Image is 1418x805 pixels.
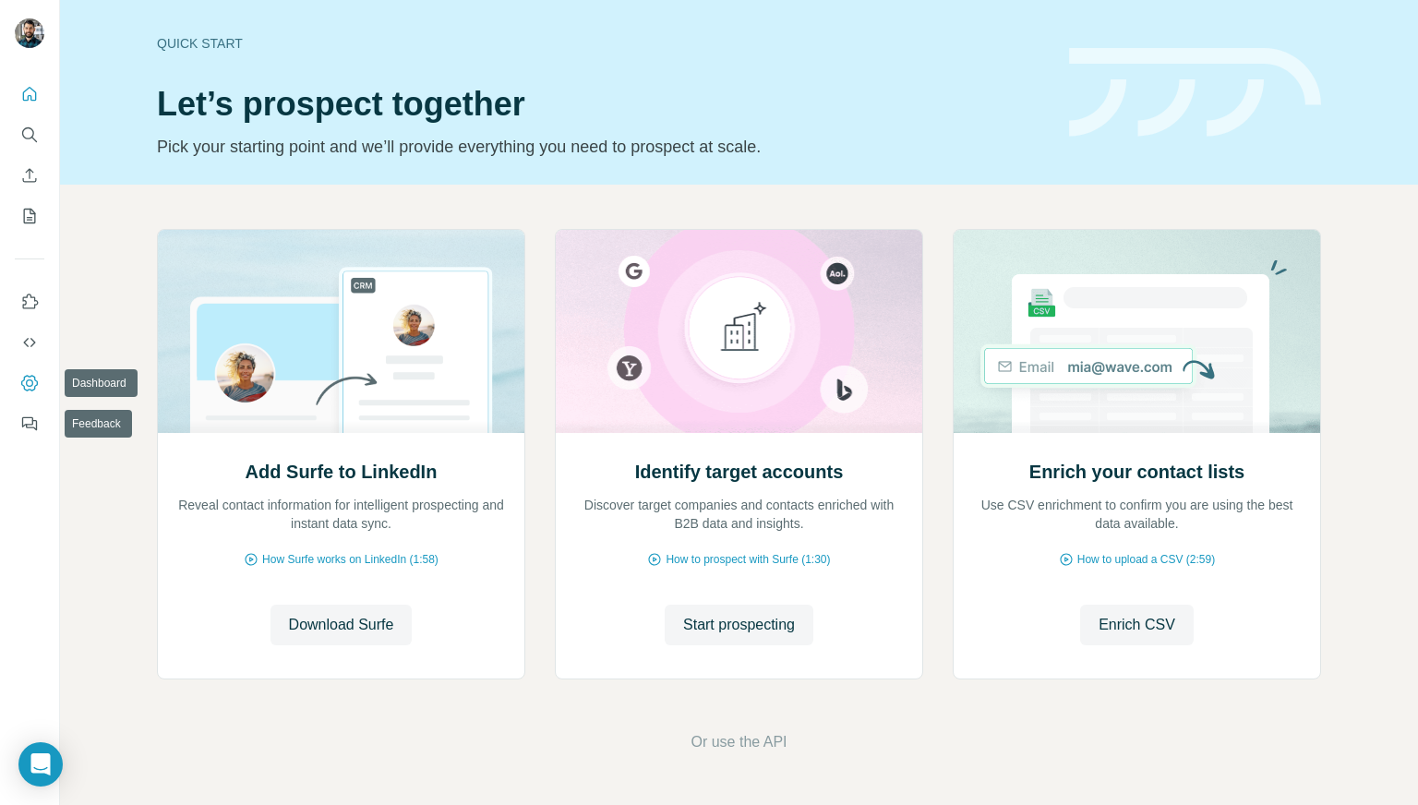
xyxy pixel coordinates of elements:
[15,326,44,359] button: Use Surfe API
[246,459,438,485] h2: Add Surfe to LinkedIn
[953,230,1321,433] img: Enrich your contact lists
[15,159,44,192] button: Enrich CSV
[1029,459,1244,485] h2: Enrich your contact lists
[574,496,904,533] p: Discover target companies and contacts enriched with B2B data and insights.
[157,34,1047,53] div: Quick start
[289,614,394,636] span: Download Surfe
[665,605,813,645] button: Start prospecting
[1069,48,1321,138] img: banner
[972,496,1302,533] p: Use CSV enrichment to confirm you are using the best data available.
[157,134,1047,160] p: Pick your starting point and we’ll provide everything you need to prospect at scale.
[15,199,44,233] button: My lists
[1099,614,1175,636] span: Enrich CSV
[1080,605,1194,645] button: Enrich CSV
[15,18,44,48] img: Avatar
[691,731,787,753] button: Or use the API
[262,551,439,568] span: How Surfe works on LinkedIn (1:58)
[18,742,63,787] div: Open Intercom Messenger
[555,230,923,433] img: Identify target accounts
[15,366,44,400] button: Dashboard
[635,459,844,485] h2: Identify target accounts
[15,78,44,111] button: Quick start
[270,605,413,645] button: Download Surfe
[157,86,1047,123] h1: Let’s prospect together
[15,118,44,151] button: Search
[666,551,830,568] span: How to prospect with Surfe (1:30)
[15,285,44,318] button: Use Surfe on LinkedIn
[157,230,525,433] img: Add Surfe to LinkedIn
[176,496,506,533] p: Reveal contact information for intelligent prospecting and instant data sync.
[15,407,44,440] button: Feedback
[683,614,795,636] span: Start prospecting
[1077,551,1215,568] span: How to upload a CSV (2:59)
